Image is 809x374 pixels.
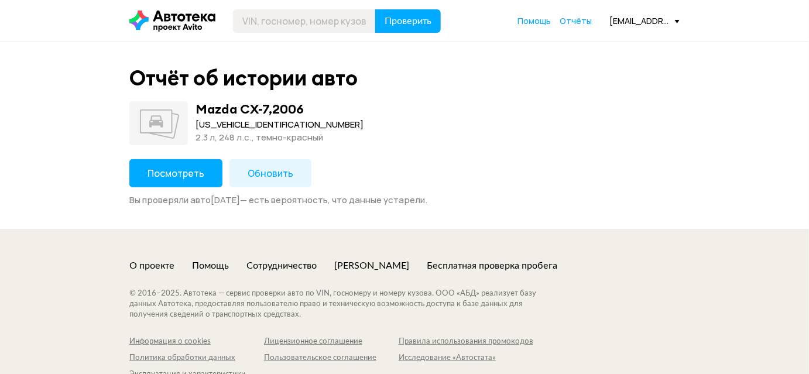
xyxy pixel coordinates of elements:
a: Сотрудничество [246,259,317,272]
a: Помощь [517,15,551,27]
div: Mazda CX-7 , 2006 [196,101,304,116]
span: Проверить [385,16,431,26]
div: Отчёт об истории авто [129,66,358,91]
span: Помощь [517,15,551,26]
a: Информация о cookies [129,337,264,347]
div: [EMAIL_ADDRESS][DOMAIN_NAME] [609,15,680,26]
a: Лицензионное соглашение [264,337,399,347]
input: VIN, госномер, номер кузова [233,9,376,33]
div: Вы проверяли авто [DATE] — есть вероятность, что данные устарели. [129,194,680,206]
a: Пользовательское соглашение [264,353,399,363]
button: Посмотреть [129,159,222,187]
span: Отчёты [560,15,592,26]
span: Посмотреть [148,167,204,180]
button: Проверить [375,9,441,33]
a: Исследование «Автостата» [399,353,533,363]
a: Отчёты [560,15,592,27]
button: Обновить [229,159,311,187]
a: Политика обработки данных [129,353,264,363]
div: [US_VEHICLE_IDENTIFICATION_NUMBER] [196,118,364,131]
a: Правила использования промокодов [399,337,533,347]
a: Бесплатная проверка пробега [427,259,557,272]
div: 2.3 л, 248 л.c., темно-красный [196,131,364,144]
a: [PERSON_NAME] [334,259,409,272]
a: Помощь [192,259,229,272]
a: О проекте [129,259,174,272]
div: © 2016– 2025 . Автотека — сервис проверки авто по VIN, госномеру и номеру кузова. ООО «АБД» реали... [129,289,560,320]
span: Обновить [248,167,293,180]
